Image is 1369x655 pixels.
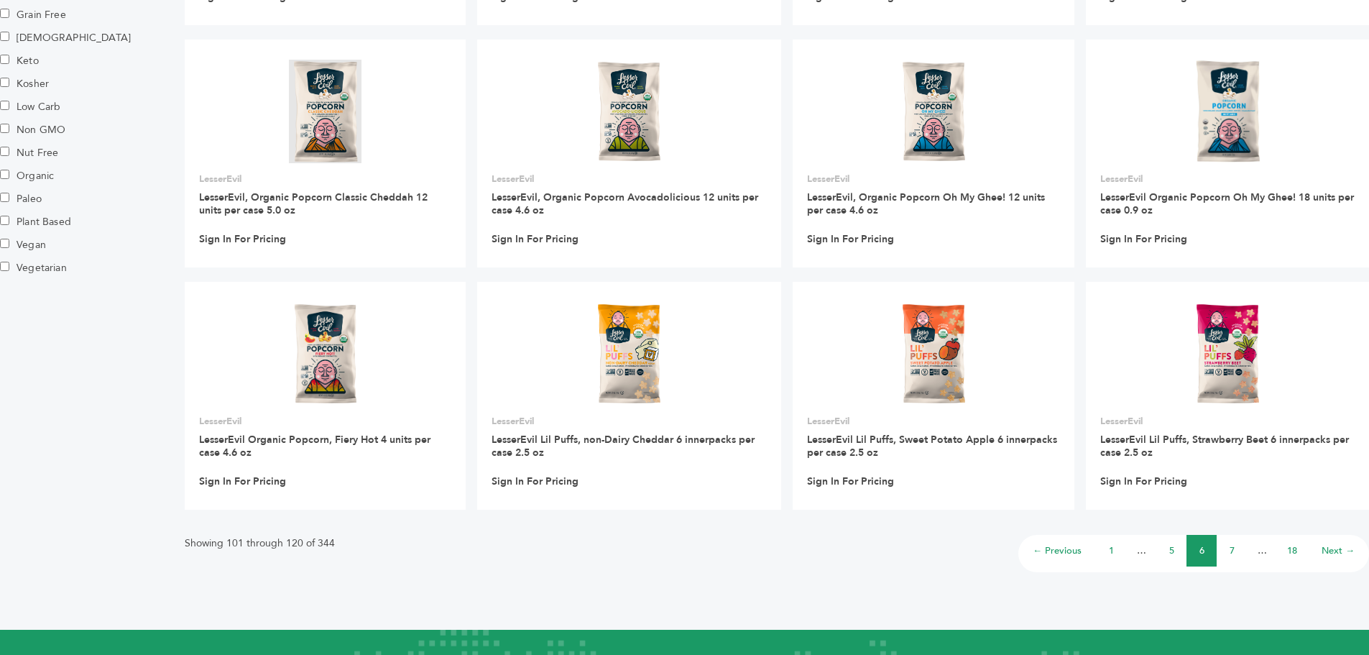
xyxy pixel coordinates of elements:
a: Sign In For Pricing [807,475,894,488]
a: Sign In For Pricing [492,233,579,246]
a: LesserEvil, Organic Popcorn Avocadolicious 12 units per case 4.6 oz [492,191,758,217]
a: Sign In For Pricing [807,233,894,246]
p: LesserEvil [492,415,767,428]
a: LesserEvil Lil Puffs, Strawberry Beet 6 innerpacks per case 2.5 oz [1100,433,1349,459]
a: LesserEvil, Organic Popcorn Classic Cheddah 12 units per case 5.0 oz [199,191,428,217]
a: LesserEvil, Organic Popcorn Oh My Ghee! 12 units per case 4.6 oz [807,191,1045,217]
p: LesserEvil [199,173,451,185]
img: LesserEvil Organic Popcorn, Fiery Hot 4 units per case 4.6 oz [289,302,362,406]
img: LesserEvil Organic Popcorn Oh My Ghee! 18 units per case 0.9 oz [1194,60,1260,163]
p: LesserEvil [1100,415,1355,428]
a: ← Previous [1033,544,1082,557]
a: LesserEvil Organic Popcorn, Fiery Hot 4 units per case 4.6 oz [199,433,430,459]
li: … [1247,535,1277,567]
img: LesserEvil, Organic Popcorn Oh My Ghee! 12 units per case 4.6 oz [897,60,970,163]
p: LesserEvil [199,415,451,428]
img: LesserEvil, Organic Popcorn Avocadolicious 12 units per case 4.6 oz [592,60,665,163]
a: Sign In For Pricing [199,233,286,246]
a: Sign In For Pricing [492,475,579,488]
a: 7 [1230,544,1235,557]
a: 18 [1287,544,1297,557]
a: Next → [1322,544,1355,557]
a: Sign In For Pricing [1100,233,1187,246]
img: LesserEvil, Organic Popcorn Classic Cheddah 12 units per case 5.0 oz [289,60,361,163]
p: LesserEvil [1100,173,1355,185]
a: 5 [1169,544,1174,557]
li: … [1126,535,1156,567]
p: LesserEvil [492,173,767,185]
p: LesserEvil [807,173,1061,185]
a: 6 [1199,544,1204,557]
a: LesserEvil Organic Popcorn Oh My Ghee! 18 units per case 0.9 oz [1100,191,1354,217]
a: LesserEvil Lil Puffs, Sweet Potato Apple 6 innerpacks per case 2.5 oz [807,433,1057,459]
a: Sign In For Pricing [199,475,286,488]
a: Sign In For Pricing [1100,475,1187,488]
p: LesserEvil [807,415,1061,428]
a: 1 [1109,544,1114,557]
p: Showing 101 through 120 of 344 [185,535,335,552]
img: LesserEvil Lil Puffs, Strawberry Beet 6 innerpacks per case 2.5 oz [1191,302,1264,406]
img: LesserEvil Lil Puffs, Sweet Potato Apple 6 innerpacks per case 2.5 oz [897,302,970,406]
a: LesserEvil Lil Puffs, non-Dairy Cheddar 6 innerpacks per case 2.5 oz [492,433,755,459]
img: LesserEvil Lil Puffs, non-Dairy Cheddar 6 innerpacks per case 2.5 oz [592,302,665,406]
